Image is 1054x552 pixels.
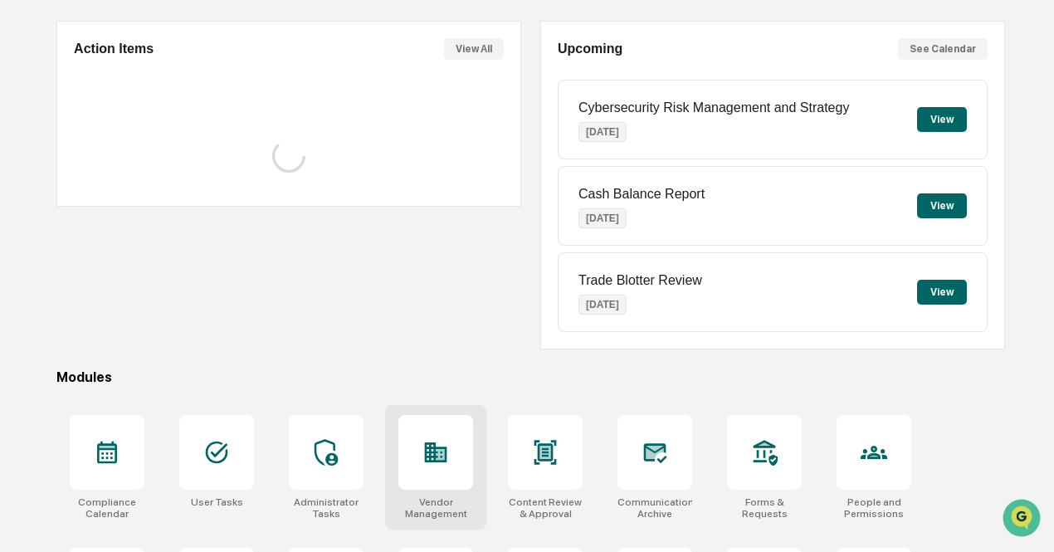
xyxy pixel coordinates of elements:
div: Forms & Requests [727,496,802,520]
button: View [917,107,967,132]
div: Administrator Tasks [289,496,364,520]
a: 🔎Data Lookup [10,233,111,263]
div: Start new chat [56,126,272,143]
div: Modules [56,369,1005,385]
div: We're available if you need us! [56,143,210,156]
p: [DATE] [578,122,627,142]
span: Pylon [165,281,201,293]
p: [DATE] [578,208,627,228]
button: View All [444,38,504,60]
span: Preclearance [33,208,107,225]
p: [DATE] [578,295,627,315]
div: Compliance Calendar [70,496,144,520]
p: Cash Balance Report [578,187,705,202]
div: People and Permissions [837,496,911,520]
button: Start new chat [282,131,302,151]
iframe: Open customer support [1001,497,1046,542]
div: Vendor Management [398,496,473,520]
span: Attestations [137,208,206,225]
a: 🗄️Attestations [114,202,212,232]
p: Cybersecurity Risk Management and Strategy [578,100,849,115]
div: 🗄️ [120,210,134,223]
div: User Tasks [191,496,243,508]
div: Communications Archive [617,496,692,520]
a: 🖐️Preclearance [10,202,114,232]
img: 1746055101610-c473b297-6a78-478c-a979-82029cc54cd1 [17,126,46,156]
button: See Calendar [898,38,988,60]
p: Trade Blotter Review [578,273,702,288]
h2: Action Items [74,42,154,56]
p: How can we help? [17,34,302,61]
h2: Upcoming [558,42,622,56]
div: 🖐️ [17,210,30,223]
span: Data Lookup [33,240,105,256]
a: Powered byPylon [117,280,201,293]
div: 🔎 [17,242,30,255]
div: Content Review & Approval [508,496,583,520]
button: View [917,280,967,305]
button: View [917,193,967,218]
